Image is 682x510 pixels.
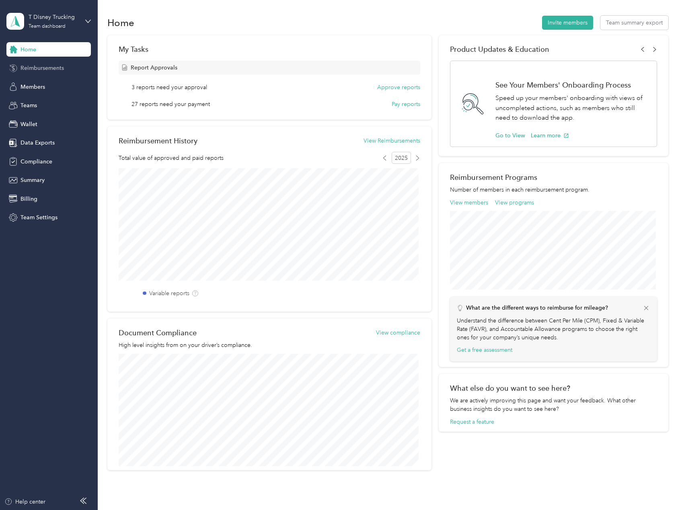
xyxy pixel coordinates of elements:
[450,198,488,207] button: View members
[119,154,224,162] span: Total value of approved and paid reports
[364,137,420,145] button: View Reimbursements
[450,173,657,182] h2: Reimbursement Programs
[21,176,45,184] span: Summary
[457,346,512,354] button: Get a free assessment
[450,384,657,392] div: What else do you want to see here?
[21,64,64,72] span: Reimbursements
[600,16,668,30] button: Team summary export
[450,418,494,426] button: Request a feature
[531,131,569,140] button: Learn more
[21,83,45,91] span: Members
[119,341,420,349] p: High level insights from on your driver’s compliance.
[450,45,549,53] span: Product Updates & Education
[392,152,411,164] span: 2025
[29,13,79,21] div: T Disney Trucking
[107,18,134,27] h1: Home
[131,100,210,108] span: 27 reports need your payment
[131,63,177,72] span: Report Approvals
[392,100,420,108] button: Pay reports
[21,157,52,166] span: Compliance
[542,16,593,30] button: Invite members
[21,139,55,147] span: Data Exports
[119,137,197,145] h2: Reimbursement History
[450,186,657,194] p: Number of members in each reimbursement program.
[457,316,650,342] p: Understand the difference between Cent Per Mile (CPM), Fixed & Variable Rate (FAVR), and Accounta...
[495,131,525,140] button: Go to View
[466,304,608,312] p: What are the different ways to reimburse for mileage?
[21,195,37,203] span: Billing
[495,81,648,89] h1: See Your Members' Onboarding Process
[4,498,45,506] button: Help center
[21,45,36,54] span: Home
[377,83,420,92] button: Approve reports
[119,45,420,53] div: My Tasks
[637,465,682,510] iframe: Everlance-gr Chat Button Frame
[450,396,657,413] div: We are actively improving this page and want your feedback. What other business insights do you w...
[149,289,189,298] label: Variable reports
[131,83,207,92] span: 3 reports need your approval
[495,93,648,123] p: Speed up your members' onboarding with views of uncompleted actions, such as members who still ne...
[495,198,534,207] button: View programs
[21,213,58,222] span: Team Settings
[376,328,420,337] button: View compliance
[21,101,37,110] span: Teams
[29,24,66,29] div: Team dashboard
[119,328,197,337] h2: Document Compliance
[21,120,37,129] span: Wallet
